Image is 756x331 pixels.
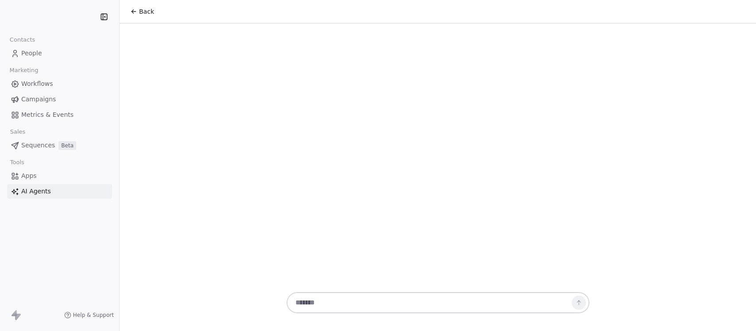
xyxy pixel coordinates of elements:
[6,64,42,77] span: Marketing
[6,33,39,46] span: Contacts
[21,171,37,181] span: Apps
[21,141,55,150] span: Sequences
[58,141,76,150] span: Beta
[64,312,114,319] a: Help & Support
[6,156,28,169] span: Tools
[21,95,56,104] span: Campaigns
[21,110,74,119] span: Metrics & Events
[7,108,112,122] a: Metrics & Events
[6,125,29,139] span: Sales
[21,79,53,89] span: Workflows
[7,138,112,153] a: SequencesBeta
[7,77,112,91] a: Workflows
[73,312,114,319] span: Help & Support
[7,169,112,183] a: Apps
[21,49,42,58] span: People
[7,184,112,199] a: AI Agents
[7,46,112,61] a: People
[21,187,51,196] span: AI Agents
[139,7,154,16] span: Back
[7,92,112,107] a: Campaigns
